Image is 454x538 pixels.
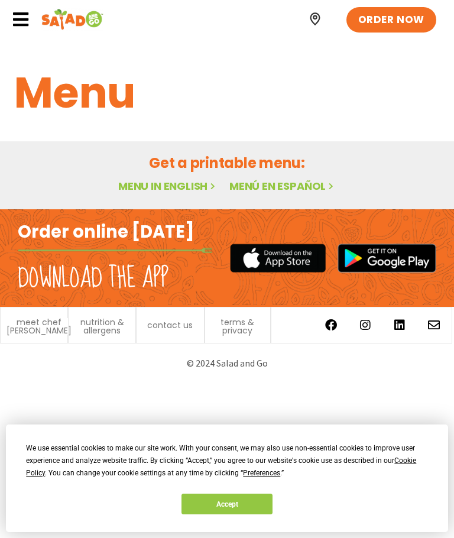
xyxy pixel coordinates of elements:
img: fork [18,248,212,253]
div: We use essential cookies to make our site work. With your consent, we may also use non-essential ... [26,442,427,479]
h2: Get a printable menu: [14,153,440,173]
a: nutrition & allergens [74,318,129,335]
a: ORDER NOW [346,7,436,33]
img: Header logo [41,8,103,31]
button: Accept [181,494,273,514]
a: contact us [147,321,193,329]
div: Cookie Consent Prompt [6,424,448,532]
a: meet chef [PERSON_NAME] [7,318,72,335]
a: Menu in English [118,179,218,193]
h2: Order online [DATE] [18,221,194,244]
h1: Menu [14,61,440,125]
h2: Download the app [18,262,168,295]
a: Menú en español [229,179,336,193]
img: appstore [230,242,326,274]
img: google_play [338,244,436,273]
a: terms & privacy [211,318,265,335]
span: Preferences [243,469,280,477]
span: ORDER NOW [358,13,424,27]
p: © 2024 Salad and Go [12,355,442,371]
